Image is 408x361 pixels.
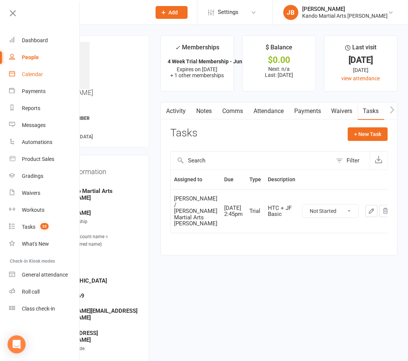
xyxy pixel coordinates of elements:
[266,43,292,56] div: $ Balance
[47,256,139,263] div: Date of Birth
[9,300,80,317] a: Class kiosk mode
[175,44,180,51] i: ✓
[9,185,80,202] a: Waivers
[283,5,298,20] div: JB
[217,102,248,120] a: Comms
[47,286,139,293] div: Mobile Number
[47,247,139,254] strong: -
[221,170,246,189] th: Due
[218,4,238,21] span: Settings
[224,205,243,217] div: [DATE] 2:45pm
[9,83,80,100] a: Payments
[9,49,80,66] a: People
[289,102,326,120] a: Payments
[22,241,49,247] div: What's New
[22,37,48,43] div: Dashboard
[47,277,139,284] strong: [DEMOGRAPHIC_DATA]
[47,271,139,278] div: Gender
[22,105,40,111] div: Reports
[246,170,264,189] th: Type
[326,102,358,120] a: Waivers
[47,323,139,330] div: Address
[331,56,390,64] div: [DATE]
[249,56,309,64] div: $0.00
[9,66,80,83] a: Calendar
[47,307,139,321] strong: [PERSON_NAME][EMAIL_ADDRESS][DOMAIN_NAME]
[43,42,143,96] h3: [PERSON_NAME]
[249,208,261,214] div: Trial
[47,218,139,225] div: Parent Relationship
[9,202,80,219] a: Workouts
[332,151,370,170] button: Filter
[358,102,384,120] a: Tasks
[22,71,43,77] div: Calendar
[47,225,139,231] strong: Mother
[40,223,49,229] span: 33
[249,66,309,78] p: Next: n/a Last: [DATE]
[264,170,299,189] th: Description
[345,43,376,56] div: Last visit
[46,165,139,176] h3: Contact information
[9,151,80,168] a: Product Sales
[9,134,80,151] a: Automations
[331,66,390,74] div: [DATE]
[47,352,139,358] strong: Code 3
[22,289,40,295] div: Roll call
[22,173,43,179] div: Gradings
[22,190,40,196] div: Waivers
[175,43,219,57] div: Memberships
[47,210,139,216] strong: [PERSON_NAME]
[47,188,139,201] strong: Jade / Kando Martial Arts [PERSON_NAME]
[171,170,221,189] th: Assigned to
[22,122,46,128] div: Messages
[168,58,278,64] strong: 4 Week Trial Membership - Junior [OFFICE U...
[156,6,188,19] button: Add
[169,9,178,15] span: Add
[9,283,80,300] a: Roll call
[47,203,139,210] div: Parent Name
[22,272,68,278] div: General attendance
[9,32,80,49] a: Dashboard
[9,117,80,134] a: Messages
[9,168,80,185] a: Gradings
[347,156,359,165] div: Filter
[161,102,191,120] a: Activity
[177,66,217,72] span: Expires on [DATE]
[22,224,35,230] div: Tasks
[9,219,80,236] a: Tasks 33
[22,156,54,162] div: Product Sales
[47,292,139,299] strong: 0410 296 969
[22,306,55,312] div: Class check-in
[22,88,46,94] div: Payments
[191,102,217,120] a: Notes
[44,7,146,18] input: Search...
[302,12,388,19] div: Kando Martial Arts [PERSON_NAME]
[47,330,139,343] strong: [STREET_ADDRESS][PERSON_NAME]
[170,72,224,78] span: + 1 other memberships
[348,127,388,141] button: + New Task
[47,262,139,269] strong: [DATE]
[22,54,39,60] div: People
[9,266,80,283] a: General attendance kiosk mode
[9,236,80,252] a: What's New
[248,102,289,120] a: Attendance
[47,181,139,188] div: Owner
[47,233,139,248] div: Full Name (If account name = nickname/preferred name)
[22,139,52,145] div: Automations
[170,127,197,139] h3: Tasks
[268,205,295,217] div: HTC + JF Basic
[8,335,26,353] div: Open Intercom Messenger
[9,100,80,117] a: Reports
[171,151,332,170] input: Search
[47,301,139,308] div: Email
[174,196,217,227] div: [PERSON_NAME] / [PERSON_NAME] Martial Arts [PERSON_NAME]
[47,345,139,352] div: Membership Code:
[22,207,44,213] div: Workouts
[341,75,380,81] a: view attendance
[302,6,388,12] div: [PERSON_NAME]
